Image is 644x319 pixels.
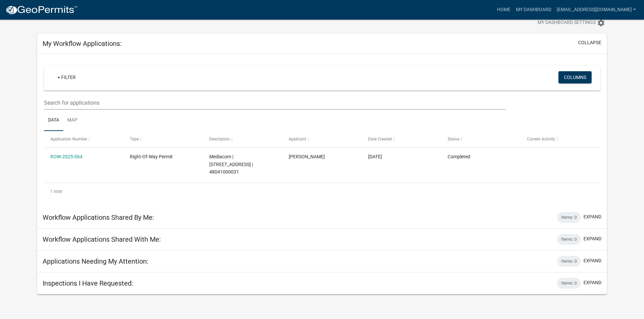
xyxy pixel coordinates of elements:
[441,131,520,147] datatable-header-cell: Status
[557,212,581,223] div: Items: 0
[50,154,82,159] a: ROW-2025-064
[368,137,392,141] span: Date Created
[289,137,306,141] span: Applicant
[583,279,601,286] button: expand
[43,279,133,287] h5: Inspections I Have Requested:
[43,213,154,221] h5: Workflow Applications Shared By Me:
[123,131,203,147] datatable-header-cell: Type
[209,137,230,141] span: Description
[37,54,607,207] div: collapse
[513,3,554,16] a: My Dashboard
[203,131,282,147] datatable-header-cell: Description
[557,256,581,267] div: Items: 0
[520,131,600,147] datatable-header-cell: Current Activity
[282,131,362,147] datatable-header-cell: Applicant
[557,234,581,245] div: Items: 0
[368,154,382,159] span: 06/18/2025
[494,3,513,16] a: Home
[583,257,601,264] button: expand
[527,137,555,141] span: Current Activity
[583,235,601,242] button: expand
[43,257,148,265] h5: Applications Needing My Attention:
[43,235,161,243] h5: Workflow Applications Shared With Me:
[130,154,173,159] span: Right-Of-Way Permit
[44,96,505,110] input: Search for applications
[448,154,470,159] span: Completed
[289,154,325,159] span: Taylor Peters
[43,39,122,48] h5: My Workflow Applications:
[50,137,87,141] span: Application Number
[554,3,639,16] a: [EMAIL_ADDRESS][DOMAIN_NAME]
[44,110,63,131] a: Data
[63,110,81,131] a: Map
[362,131,441,147] datatable-header-cell: Date Created
[44,131,123,147] datatable-header-cell: Application Number
[597,19,605,27] i: settings
[52,71,81,83] a: + Filter
[583,213,601,220] button: expand
[209,154,253,175] span: Mediacom | 1201 N Jefferson Way | 48041000031
[532,16,611,29] button: My Dashboard Settingssettings
[130,137,139,141] span: Type
[557,278,581,289] div: Items: 0
[538,19,596,27] span: My Dashboard Settings
[578,39,601,46] button: collapse
[44,183,600,200] div: 1 total
[448,137,459,141] span: Status
[558,71,592,83] button: Columns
